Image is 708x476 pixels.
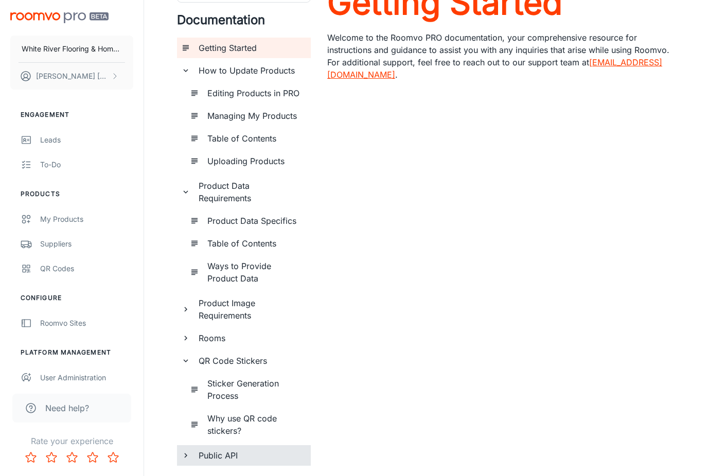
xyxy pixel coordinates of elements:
div: My Products [40,214,133,225]
button: Rate 2 star [41,447,62,468]
div: To-do [40,159,133,170]
h6: How to Update Products [199,64,303,77]
span: Need help? [45,402,89,414]
div: Leads [40,134,133,146]
p: [PERSON_NAME] [PERSON_NAME]/PRES [36,70,109,82]
h6: Public API [199,449,303,462]
p: Rate your experience [8,435,135,447]
h4: Documentation [177,11,311,29]
ul: documentation page list [177,38,311,466]
button: Rate 3 star [62,447,82,468]
h6: Table of Contents [207,132,303,145]
h6: Rooms [199,332,303,344]
button: Rate 5 star [103,447,123,468]
h6: Product Image Requirements [199,297,303,322]
h6: Managing My Products [207,110,303,122]
div: QR Codes [40,263,133,274]
div: User Administration [40,372,133,383]
iframe: vimeo-869182452 [327,85,675,280]
h6: Product Data Specifics [207,215,303,227]
h6: Uploading Products [207,155,303,167]
img: Roomvo PRO Beta [10,12,109,23]
button: [PERSON_NAME] [PERSON_NAME]/PRES [10,63,133,90]
h6: Product Data Requirements [199,180,303,204]
h6: Sticker Generation Process [207,377,303,402]
h6: Table of Contents [207,237,303,250]
button: White River Flooring & Home Finishes [10,36,133,62]
button: Rate 4 star [82,447,103,468]
h6: Editing Products in PRO [207,87,303,99]
div: Roomvo Sites [40,318,133,329]
div: Suppliers [40,238,133,250]
h6: QR Code Stickers [199,355,303,367]
h6: Getting Started [199,42,303,54]
h6: Why use QR code stickers? [207,412,303,437]
p: White River Flooring & Home Finishes [22,43,122,55]
h6: Ways to Provide Product Data [207,260,303,285]
button: Rate 1 star [21,447,41,468]
p: Welcome to the Roomvo PRO documentation, your comprehensive resource for instructions and guidanc... [327,31,675,81]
